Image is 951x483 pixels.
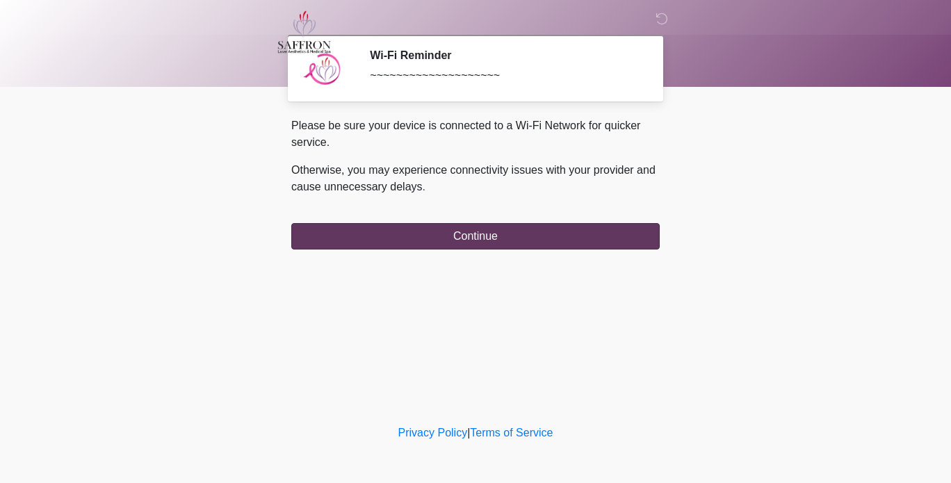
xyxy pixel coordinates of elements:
[370,67,639,84] div: ~~~~~~~~~~~~~~~~~~~~
[467,427,470,439] a: |
[291,162,660,195] p: Otherwise, you may experience connectivity issues with your provider and cause unnecessary delays
[302,49,343,90] img: Agent Avatar
[277,10,332,54] img: Saffron Laser Aesthetics and Medical Spa Logo
[398,427,468,439] a: Privacy Policy
[470,427,553,439] a: Terms of Service
[291,223,660,249] button: Continue
[423,181,425,193] span: .
[291,117,660,151] p: Please be sure your device is connected to a Wi-Fi Network for quicker service.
